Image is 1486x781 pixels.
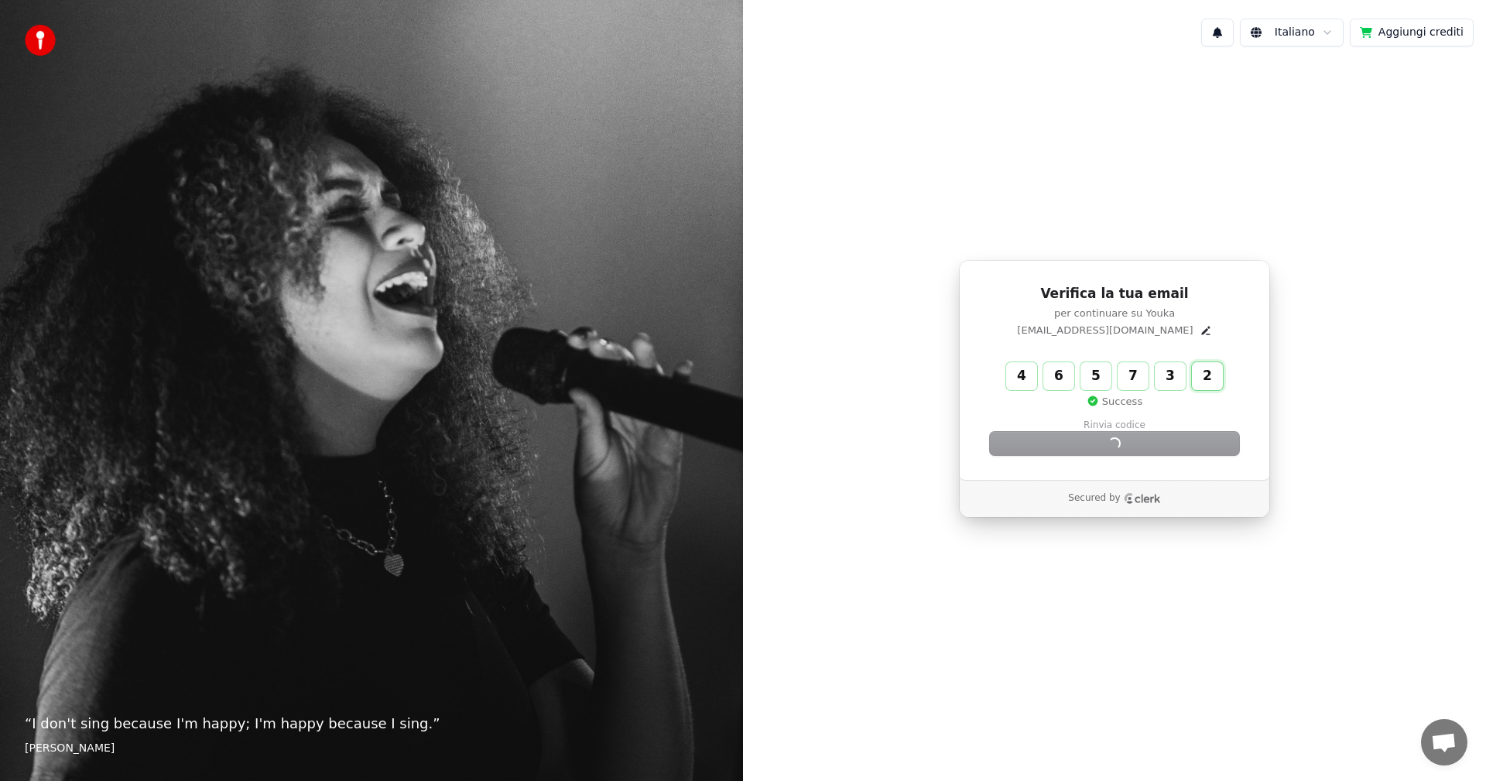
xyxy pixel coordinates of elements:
[990,285,1239,303] h1: Verifica la tua email
[25,25,56,56] img: youka
[1087,395,1142,409] p: Success
[990,307,1239,320] p: per continuare su Youka
[1124,493,1161,504] a: Clerk logo
[1200,324,1212,337] button: Edit
[25,713,718,735] p: “ I don't sing because I'm happy; I'm happy because I sing. ”
[1350,19,1474,46] button: Aggiungi crediti
[25,741,718,756] footer: [PERSON_NAME]
[1006,362,1254,390] input: Enter verification code
[1421,719,1467,766] div: Aprire la chat
[1017,324,1193,337] p: [EMAIL_ADDRESS][DOMAIN_NAME]
[1068,492,1120,505] p: Secured by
